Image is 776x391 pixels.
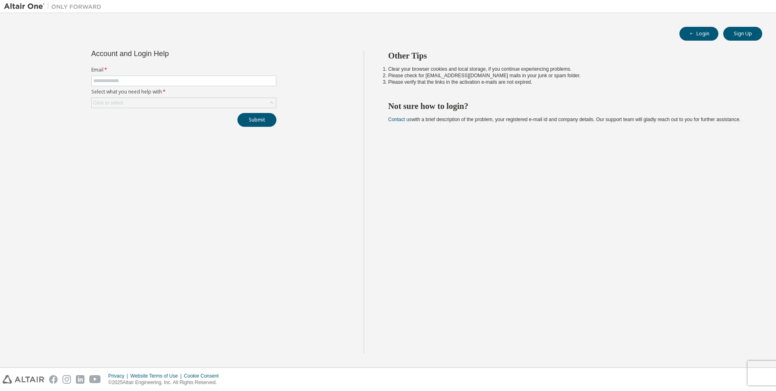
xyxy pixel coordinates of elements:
li: Please check for [EMAIL_ADDRESS][DOMAIN_NAME] mails in your junk or spam folder. [388,72,748,79]
a: Contact us [388,117,412,122]
label: Select what you need help with [91,89,276,95]
li: Clear your browser cookies and local storage, if you continue experiencing problems. [388,66,748,72]
p: © 2025 Altair Engineering, Inc. All Rights Reserved. [108,379,224,386]
span: with a brief description of the problem, your registered e-mail id and company details. Our suppo... [388,117,741,122]
label: Email [91,67,276,73]
div: Account and Login Help [91,50,239,57]
button: Login [679,27,718,41]
img: facebook.svg [49,375,58,384]
div: Cookie Consent [184,373,223,379]
li: Please verify that the links in the activation e-mails are not expired. [388,79,748,85]
div: Click to select [93,100,123,106]
h2: Other Tips [388,50,748,61]
button: Sign Up [723,27,762,41]
div: Privacy [108,373,130,379]
h2: Not sure how to login? [388,101,748,111]
img: Altair One [4,2,106,11]
img: instagram.svg [63,375,71,384]
button: Submit [237,113,276,127]
img: linkedin.svg [76,375,84,384]
img: youtube.svg [89,375,101,384]
div: Click to select [92,98,276,108]
div: Website Terms of Use [130,373,184,379]
img: altair_logo.svg [2,375,44,384]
